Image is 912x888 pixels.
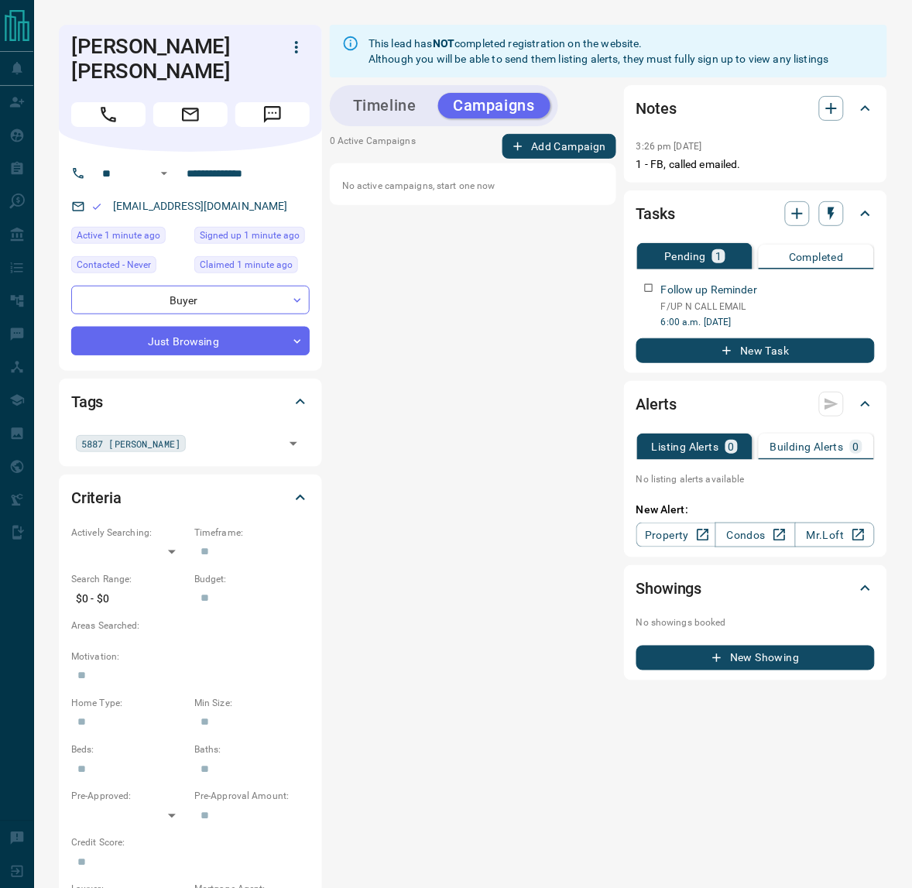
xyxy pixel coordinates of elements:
p: Budget: [194,572,310,586]
div: Criteria [71,479,310,516]
div: Tasks [636,195,875,232]
p: 1 - FB, called emailed. [636,156,875,173]
span: Email [153,102,228,127]
a: Condos [715,523,795,547]
p: Timeframe: [194,526,310,540]
h2: Tasks [636,201,675,226]
p: Beds: [71,743,187,757]
p: 3:26 pm [DATE] [636,141,702,152]
h2: Tags [71,389,103,414]
p: Areas Searched: [71,619,310,633]
span: Message [235,102,310,127]
h2: Alerts [636,392,677,417]
div: Showings [636,570,875,607]
div: Just Browsing [71,327,310,355]
p: 0 Active Campaigns [330,134,416,159]
div: Tue Aug 12 2025 [71,227,187,249]
p: No listing alerts available [636,472,875,486]
span: Call [71,102,146,127]
button: New Task [636,338,875,363]
p: New Alert: [636,502,875,518]
a: Property [636,523,716,547]
p: Listing Alerts [652,441,719,452]
p: Min Size: [194,697,310,711]
div: Tue Aug 12 2025 [194,256,310,278]
h2: Criteria [71,485,122,510]
h2: Notes [636,96,677,121]
p: No active campaigns, start one now [342,179,604,193]
button: Open [283,433,304,454]
h2: Showings [636,576,702,601]
div: Notes [636,90,875,127]
button: Campaigns [438,93,550,118]
p: Motivation: [71,650,310,664]
p: Search Range: [71,572,187,586]
p: $0 - $0 [71,586,187,612]
span: 5887 [PERSON_NAME] [81,436,180,451]
div: Alerts [636,386,875,423]
p: Home Type: [71,697,187,711]
div: Tags [71,383,310,420]
div: Tue Aug 12 2025 [194,227,310,249]
span: Contacted - Never [77,257,151,273]
p: Actively Searching: [71,526,187,540]
button: Timeline [338,93,432,118]
p: 0 [729,441,735,452]
p: Follow up Reminder [661,282,757,298]
p: 0 [853,441,859,452]
div: This lead has completed registration on the website. Although you will be able to send them listi... [369,29,829,73]
button: Add Campaign [502,134,616,159]
h1: [PERSON_NAME] [PERSON_NAME] [71,34,260,84]
strong: NOT [433,37,454,50]
svg: Email Valid [91,201,102,212]
p: Pending [664,251,706,262]
p: Completed [789,252,844,262]
p: 6:00 a.m. [DATE] [661,315,875,329]
button: New Showing [636,646,875,670]
p: Pre-Approval Amount: [194,790,310,804]
p: Credit Score: [71,836,310,850]
span: Active 1 minute ago [77,228,160,243]
p: No showings booked [636,616,875,630]
div: Buyer [71,286,310,314]
a: Mr.Loft [795,523,875,547]
p: Building Alerts [770,441,844,452]
span: Claimed 1 minute ago [200,257,293,273]
button: Open [155,164,173,183]
span: Signed up 1 minute ago [200,228,300,243]
p: F/UP N CALL EMAIL [661,300,875,314]
p: Baths: [194,743,310,757]
a: [EMAIL_ADDRESS][DOMAIN_NAME] [113,200,288,212]
p: Pre-Approved: [71,790,187,804]
p: 1 [715,251,722,262]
